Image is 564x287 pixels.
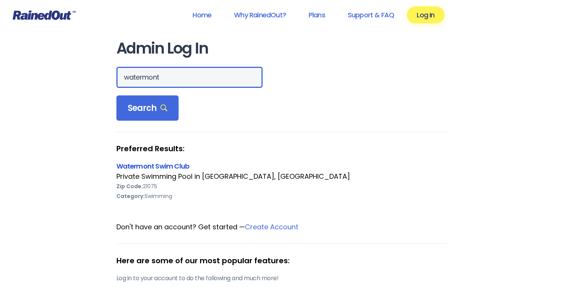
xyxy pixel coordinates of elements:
[116,144,448,153] strong: Preferred Results:
[116,161,190,171] a: Watermont Swim Club
[116,67,263,88] input: Search Orgs…
[116,40,448,57] h1: Admin Log In
[116,192,145,200] b: Category:
[183,6,221,23] a: Home
[116,191,448,201] div: Swimming
[338,6,404,23] a: Support & FAQ
[116,181,448,191] div: 21075
[116,255,448,266] div: Here are some of our most popular features:
[116,183,143,190] b: Zip Code:
[128,103,168,114] span: Search
[224,6,296,23] a: Why RainedOut?
[116,161,448,171] div: Watermont Swim Club
[299,6,335,23] a: Plans
[116,274,448,283] p: Log in to your account to do the following and much more!
[116,95,179,121] div: Search
[116,172,448,181] div: Private Swimming Pool in [GEOGRAPHIC_DATA], [GEOGRAPHIC_DATA]
[407,6,444,23] a: Log In
[245,222,298,232] a: Create Account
